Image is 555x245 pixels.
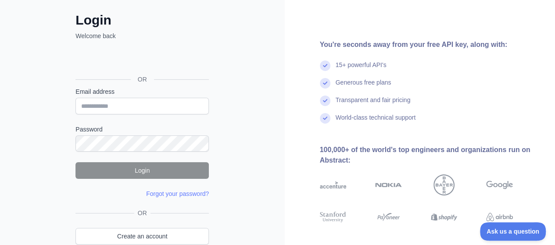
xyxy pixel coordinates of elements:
div: You're seconds away from your free API key, along with: [320,39,541,50]
img: google [486,174,513,195]
img: check mark [320,60,330,71]
div: Transparent and fair pricing [336,96,411,113]
img: stanford university [320,210,347,224]
iframe: Toggle Customer Support [480,222,546,241]
label: Password [75,125,209,134]
button: Login [75,162,209,179]
img: accenture [320,174,347,195]
span: OR [134,209,150,217]
img: check mark [320,113,330,124]
img: check mark [320,78,330,89]
p: Welcome back [75,32,209,40]
div: Generous free plans [336,78,391,96]
span: OR [131,75,154,84]
a: Forgot your password? [146,190,209,197]
label: Email address [75,87,209,96]
iframe: Sign in with Google Button [71,50,211,69]
div: World-class technical support [336,113,416,131]
img: bayer [433,174,455,195]
a: Create an account [75,228,209,245]
div: 100,000+ of the world's top engineers and organizations run on Abstract: [320,145,541,166]
img: shopify [431,210,458,224]
h2: Login [75,12,209,28]
div: 15+ powerful API's [336,60,387,78]
img: airbnb [486,210,513,224]
img: payoneer [375,210,402,224]
img: nokia [375,174,402,195]
img: check mark [320,96,330,106]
